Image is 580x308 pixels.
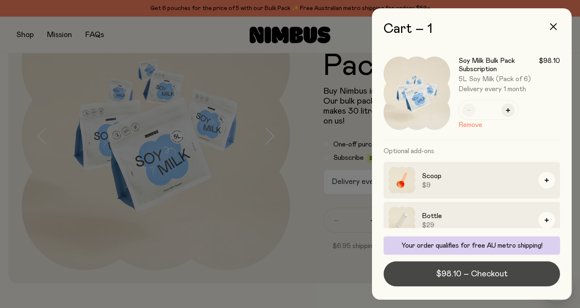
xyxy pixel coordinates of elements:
span: $98.10 [539,57,560,73]
span: $98.10 – Checkout [436,268,508,280]
h3: Soy Milk Bulk Pack Subscription [459,57,539,73]
button: Remove [459,120,482,130]
h3: Bottle [422,211,532,221]
span: $9 [422,181,532,189]
span: 5L Soy Milk (Pack of 6) [459,76,531,82]
h3: Scoop [422,171,532,181]
h2: Cart – 1 [384,22,560,37]
h3: Optional add-ons [384,140,560,162]
span: $29 [422,221,532,229]
span: Delivery every 1 month [459,85,560,93]
button: $98.10 – Checkout [384,261,560,286]
p: Your order qualifies for free AU metro shipping! [389,241,555,250]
